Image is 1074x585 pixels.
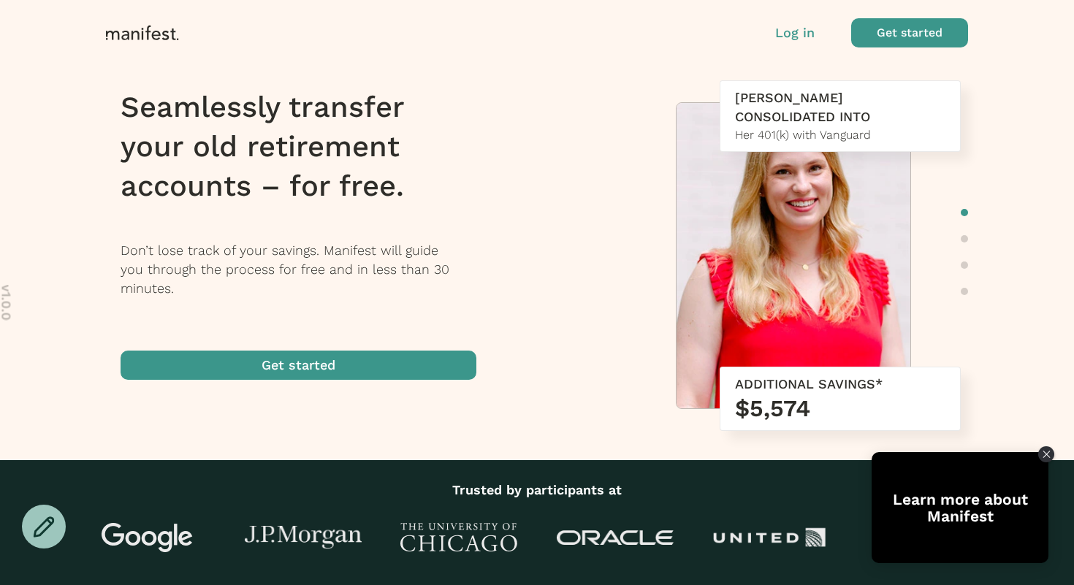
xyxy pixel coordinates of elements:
div: [PERSON_NAME] CONSOLIDATED INTO [735,88,945,126]
div: Her 401(k) with Vanguard [735,126,945,144]
div: Open Tolstoy widget [872,452,1048,563]
p: Don’t lose track of your savings. Manifest will guide you through the process for free and in les... [121,241,495,298]
img: J.P Morgan [245,526,362,550]
h1: Seamlessly transfer your old retirement accounts – for free. [121,88,495,206]
div: Open Tolstoy [872,452,1048,563]
button: Get started [851,18,968,47]
button: Log in [775,23,815,42]
button: Get started [121,351,476,380]
img: University of Chicago [400,523,517,552]
div: Learn more about Manifest [872,491,1048,524]
img: Oracle [557,530,674,546]
div: Tolstoy bubble widget [872,452,1048,563]
div: ADDITIONAL SAVINGS* [735,375,945,394]
img: Meredith [677,103,910,416]
img: Google [89,523,206,552]
div: Close Tolstoy widget [1038,446,1054,462]
h3: $5,574 [735,394,945,423]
